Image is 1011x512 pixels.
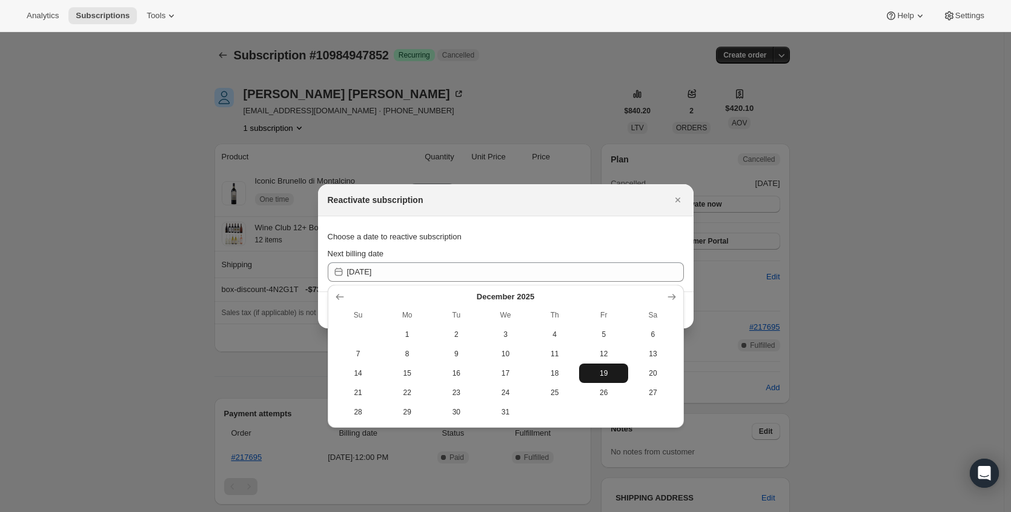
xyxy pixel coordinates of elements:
span: 16 [437,368,476,378]
span: Help [897,11,913,21]
span: 7 [339,349,378,359]
button: Sunday December 7 2025 [334,344,383,364]
button: Settings [936,7,992,24]
span: 18 [535,368,574,378]
th: Tuesday [432,305,481,325]
button: Wednesday December 24 2025 [481,383,530,402]
button: Help [878,7,933,24]
span: 2 [437,330,476,339]
span: Sa [633,310,672,320]
span: 25 [535,388,574,397]
span: 28 [339,407,378,417]
button: Thursday December 11 2025 [530,344,579,364]
button: Saturday December 13 2025 [628,344,677,364]
button: Tuesday December 16 2025 [432,364,481,383]
span: 3 [486,330,525,339]
button: Analytics [19,7,66,24]
button: Tuesday December 23 2025 [432,383,481,402]
button: Friday December 12 2025 [579,344,628,364]
span: 4 [535,330,574,339]
button: Show next month, January 2026 [663,288,680,305]
button: Saturday December 27 2025 [628,383,677,402]
button: Close [669,191,686,208]
span: Tu [437,310,476,320]
button: Saturday December 20 2025 [628,364,677,383]
span: 29 [388,407,427,417]
span: Subscriptions [76,11,130,21]
span: 13 [633,349,672,359]
span: Tools [147,11,165,21]
th: Friday [579,305,628,325]
button: Friday December 26 2025 [579,383,628,402]
th: Saturday [628,305,677,325]
div: Open Intercom Messenger [970,459,999,488]
button: Wednesday December 3 2025 [481,325,530,344]
button: Monday December 1 2025 [383,325,432,344]
span: Fr [584,310,623,320]
div: Choose a date to reactive subscription [328,226,684,248]
button: Monday December 29 2025 [383,402,432,422]
span: Settings [955,11,984,21]
th: Sunday [334,305,383,325]
th: Monday [383,305,432,325]
button: Friday December 5 2025 [579,325,628,344]
span: 19 [584,368,623,378]
button: Tuesday December 9 2025 [432,344,481,364]
span: Mo [388,310,427,320]
span: 20 [633,368,672,378]
span: 1 [388,330,427,339]
span: Th [535,310,574,320]
span: 12 [584,349,623,359]
span: 21 [339,388,378,397]
span: 8 [388,349,427,359]
span: 17 [486,368,525,378]
button: Wednesday December 31 2025 [481,402,530,422]
span: 24 [486,388,525,397]
button: Saturday December 6 2025 [628,325,677,344]
button: Wednesday December 10 2025 [481,344,530,364]
button: Monday December 15 2025 [383,364,432,383]
button: Thursday December 4 2025 [530,325,579,344]
button: Subscriptions [68,7,137,24]
button: Sunday December 21 2025 [334,383,383,402]
span: Analytics [27,11,59,21]
span: Next billing date [328,249,384,258]
span: 26 [584,388,623,397]
span: 10 [486,349,525,359]
span: 9 [437,349,476,359]
th: Thursday [530,305,579,325]
span: We [486,310,525,320]
button: Sunday December 14 2025 [334,364,383,383]
button: Show previous month, November 2025 [331,288,348,305]
button: Tuesday December 30 2025 [432,402,481,422]
span: 22 [388,388,427,397]
span: 23 [437,388,476,397]
button: Monday December 8 2025 [383,344,432,364]
span: 31 [486,407,525,417]
span: 5 [584,330,623,339]
button: Tuesday December 2 2025 [432,325,481,344]
span: 27 [633,388,672,397]
h2: Reactivate subscription [328,194,423,206]
span: 15 [388,368,427,378]
span: Su [339,310,378,320]
button: Thursday December 18 2025 [530,364,579,383]
span: 6 [633,330,672,339]
button: Sunday December 28 2025 [334,402,383,422]
span: 11 [535,349,574,359]
button: Wednesday December 17 2025 [481,364,530,383]
th: Wednesday [481,305,530,325]
button: Monday December 22 2025 [383,383,432,402]
button: Thursday December 25 2025 [530,383,579,402]
button: Friday December 19 2025 [579,364,628,383]
span: 30 [437,407,476,417]
button: Tools [139,7,185,24]
span: 14 [339,368,378,378]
